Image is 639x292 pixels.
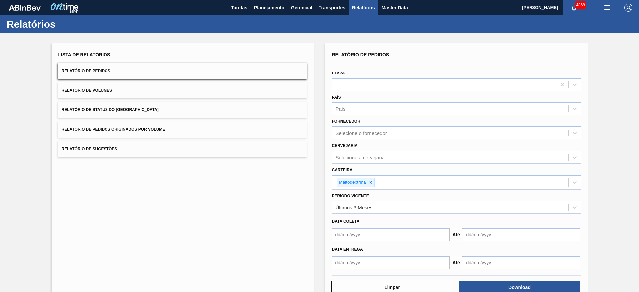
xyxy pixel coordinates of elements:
[336,205,373,210] div: Últimos 3 Meses
[7,20,125,28] h1: Relatórios
[58,102,307,118] button: Relatório de Status do [GEOGRAPHIC_DATA]
[58,63,307,79] button: Relatório de Pedidos
[563,3,585,12] button: Notificações
[575,1,586,9] span: 4868
[337,178,367,187] div: Maltodextrina
[58,52,110,57] span: Lista de Relatórios
[62,88,112,93] span: Relatório de Volumes
[58,121,307,138] button: Relatório de Pedidos Originados por Volume
[62,107,159,112] span: Relatório de Status do [GEOGRAPHIC_DATA]
[332,194,369,198] label: Período Vigente
[603,4,611,12] img: userActions
[62,147,117,151] span: Relatório de Sugestões
[62,69,110,73] span: Relatório de Pedidos
[332,52,389,57] span: Relatório de Pedidos
[332,119,360,124] label: Fornecedor
[9,5,41,11] img: TNhmsLtSVTkK8tSr43FrP2fwEKptu5GPRR3wAAAABJRU5ErkJggg==
[336,106,346,112] div: País
[332,228,450,241] input: dd/mm/yyyy
[332,168,353,172] label: Carteira
[450,256,463,269] button: Até
[336,154,385,160] div: Selecione a cervejaria
[291,4,312,12] span: Gerencial
[254,4,284,12] span: Planejamento
[58,82,307,99] button: Relatório de Volumes
[332,71,345,75] label: Etapa
[62,127,165,132] span: Relatório de Pedidos Originados por Volume
[332,256,450,269] input: dd/mm/yyyy
[463,256,580,269] input: dd/mm/yyyy
[624,4,632,12] img: Logout
[231,4,247,12] span: Tarefas
[336,130,387,136] div: Selecione o fornecedor
[332,219,360,224] span: Data coleta
[463,228,580,241] input: dd/mm/yyyy
[450,228,463,241] button: Até
[332,143,358,148] label: Cervejaria
[381,4,408,12] span: Master Data
[332,247,363,252] span: Data entrega
[58,141,307,157] button: Relatório de Sugestões
[319,4,345,12] span: Transportes
[332,95,341,100] label: País
[352,4,375,12] span: Relatórios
